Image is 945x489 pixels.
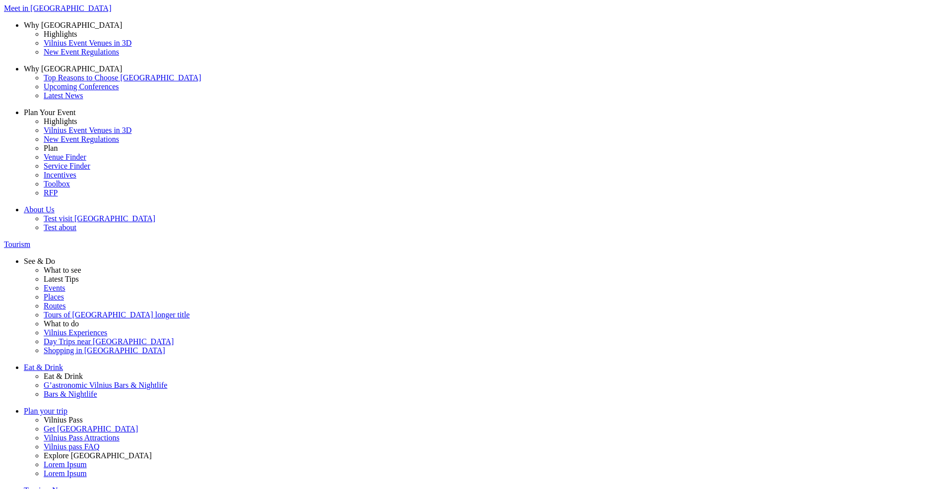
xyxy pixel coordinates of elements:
a: Get [GEOGRAPHIC_DATA] [44,425,941,433]
span: Plan Your Event [24,108,75,117]
span: Venue Finder [44,153,86,161]
span: About Us [24,205,55,214]
a: Routes [44,302,941,310]
span: Toolbox [44,180,70,188]
a: Test visit [GEOGRAPHIC_DATA] [44,214,941,223]
a: Toolbox [44,180,941,188]
span: Vilnius Pass Attractions [44,433,120,442]
span: Why [GEOGRAPHIC_DATA] [24,21,122,29]
span: Highlights [44,30,77,38]
a: Tours of [GEOGRAPHIC_DATA] longer title [44,310,941,319]
span: New Event Regulations [44,135,119,143]
span: Tours of [GEOGRAPHIC_DATA] longer title [44,310,189,319]
span: Highlights [44,117,77,125]
span: Eat & Drink [44,372,83,380]
span: RFP [44,188,58,197]
span: Eat & Drink [24,363,63,371]
span: Vilnius Experiences [44,328,107,337]
a: Vilnius Pass Attractions [44,433,941,442]
span: Routes [44,302,65,310]
span: Meet in [GEOGRAPHIC_DATA] [4,4,111,12]
span: Vilnius Pass [44,416,83,424]
a: Latest News [44,91,941,100]
span: Get [GEOGRAPHIC_DATA] [44,425,138,433]
a: Vilnius pass FAQ [44,442,941,451]
span: Tourism [4,240,30,248]
a: Upcoming Conferences [44,82,941,91]
a: About Us [24,205,941,214]
span: See & Do [24,257,55,265]
span: Plan your trip [24,407,67,415]
span: G’astronomic Vilnius Bars & Nightlife [44,381,167,389]
a: Incentives [44,171,941,180]
a: New Event Regulations [44,48,941,57]
a: RFP [44,188,941,197]
a: Tourism [4,240,941,249]
span: Why [GEOGRAPHIC_DATA] [24,64,122,73]
span: Shopping in [GEOGRAPHIC_DATA] [44,346,165,355]
a: Places [44,293,941,302]
span: Places [44,293,64,301]
span: Explore [GEOGRAPHIC_DATA] [44,451,152,460]
a: Top Reasons to Choose [GEOGRAPHIC_DATA] [44,73,941,82]
span: Vilnius Event Venues in 3D [44,39,131,47]
span: Lorem Ipsum [44,460,87,469]
a: Test about [44,223,941,232]
a: Shopping in [GEOGRAPHIC_DATA] [44,346,941,355]
a: Lorem Ipsum [44,460,941,469]
a: G’astronomic Vilnius Bars & Nightlife [44,381,941,390]
span: Events [44,284,65,292]
a: Day Trips near [GEOGRAPHIC_DATA] [44,337,941,346]
span: What to see [44,266,81,274]
span: Lorem Ipsum [44,469,87,478]
span: New Event Regulations [44,48,119,56]
span: Day Trips near [GEOGRAPHIC_DATA] [44,337,174,346]
a: Plan your trip [24,407,941,416]
a: Vilnius Event Venues in 3D [44,126,941,135]
span: Vilnius pass FAQ [44,442,100,451]
a: New Event Regulations [44,135,941,144]
span: Service Finder [44,162,90,170]
a: Lorem Ipsum [44,469,941,478]
span: What to do [44,319,79,328]
span: Incentives [44,171,76,179]
a: Service Finder [44,162,941,171]
a: Meet in [GEOGRAPHIC_DATA] [4,4,941,13]
span: Bars & Nightlife [44,390,97,398]
span: Vilnius Event Venues in 3D [44,126,131,134]
span: Latest Tips [44,275,79,283]
a: Eat & Drink [24,363,941,372]
span: Plan [44,144,58,152]
a: Bars & Nightlife [44,390,941,399]
a: Vilnius Event Venues in 3D [44,39,941,48]
a: Venue Finder [44,153,941,162]
a: Vilnius Experiences [44,328,941,337]
a: Events [44,284,941,293]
